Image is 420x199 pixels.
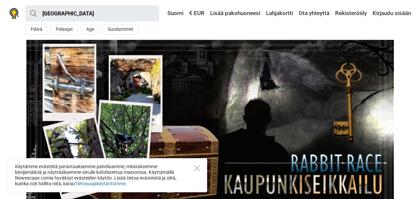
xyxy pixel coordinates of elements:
button: Close [194,165,200,171]
button: Suodattimet [102,24,139,35]
input: kokeile “London” [25,5,159,21]
a: Lahjakortti [264,7,295,19]
button: Age [81,24,100,35]
img: Suomi [163,11,167,16]
a: € EUR [187,7,206,19]
a: Lisää pakohuoneesi [208,7,262,19]
div: Käytämme evästeitä parantaaksemme palveluamme, mitataksemme kävijämääriä ja näyttääksemme sinulle... [7,158,207,192]
img: Nowescape logo [9,8,19,19]
a: Rekisteröidy [333,7,369,19]
button: Pelaajat [50,24,78,35]
a: Kirjaudu sisään [371,7,411,19]
a: Suomi [161,7,185,19]
a: Tietosuojakäytäntömme [75,181,126,186]
a: Ota yhteyttä [297,7,331,19]
button: Päivä [25,24,48,35]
